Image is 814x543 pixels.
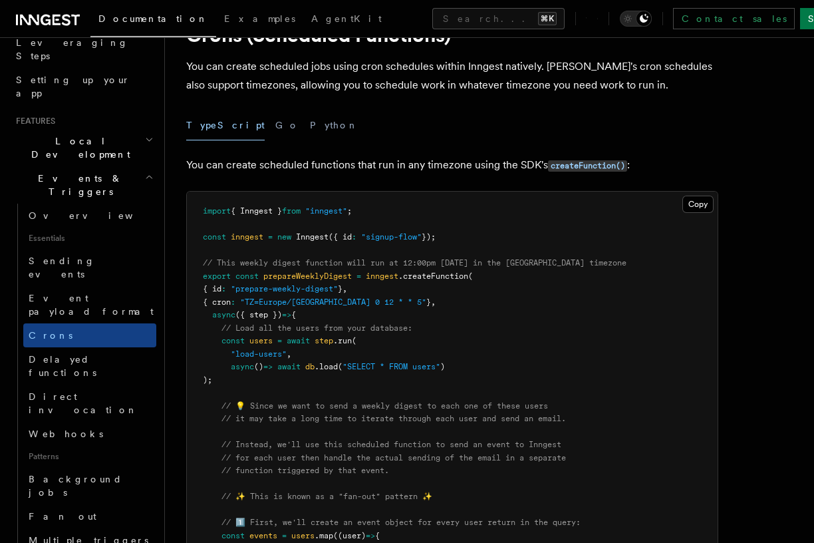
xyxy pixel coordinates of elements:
p: You can create scheduled jobs using cron schedules within Inngest natively. [PERSON_NAME]'s cron ... [186,57,718,94]
button: Events & Triggers [11,166,156,204]
span: const [221,531,245,540]
span: = [282,531,287,540]
span: ({ id [329,232,352,242]
span: new [277,232,291,242]
span: , [431,297,436,307]
span: export [203,271,231,281]
span: : [221,284,226,293]
span: // 💡 Since we want to send a weekly digest to each one of these users [221,401,548,411]
button: TypeScript [186,110,265,140]
kbd: ⌘K [538,12,557,25]
span: , [287,349,291,359]
button: Local Development [11,129,156,166]
span: "SELECT * FROM users" [342,362,440,371]
span: const [203,232,226,242]
span: => [282,310,291,319]
button: Python [310,110,358,140]
span: ) [440,362,445,371]
span: .map [315,531,333,540]
span: ( [338,362,342,371]
span: prepareWeeklyDigest [263,271,352,281]
span: ; [347,206,352,216]
span: } [426,297,431,307]
span: "load-users" [231,349,287,359]
span: , [342,284,347,293]
span: => [366,531,375,540]
button: Go [275,110,299,140]
span: Examples [224,13,295,24]
button: Toggle dark mode [620,11,652,27]
a: Overview [23,204,156,228]
a: Webhooks [23,422,156,446]
span: db [305,362,315,371]
span: // This weekly digest function will run at 12:00pm [DATE] in the [GEOGRAPHIC_DATA] timezone [203,258,626,268]
a: AgentKit [303,4,390,36]
a: Background jobs [23,467,156,504]
a: Crons [23,323,156,347]
span: Setting up your app [16,75,130,98]
span: // function triggered by that event. [221,466,389,475]
span: = [277,336,282,345]
p: You can create scheduled functions that run in any timezone using the SDK's : [186,156,718,175]
a: Examples [216,4,303,36]
span: ( [352,336,356,345]
button: Search...⌘K [432,8,565,29]
span: Overview [29,210,166,221]
span: "TZ=Europe/[GEOGRAPHIC_DATA] 0 12 * * 5" [240,297,426,307]
code: createFunction() [548,160,627,172]
span: inngest [231,232,263,242]
span: Background jobs [29,474,122,498]
span: Webhooks [29,429,103,439]
button: Copy [682,196,714,213]
span: Features [11,116,55,126]
span: = [268,232,273,242]
span: users [291,531,315,540]
span: // for each user then handle the actual sending of the email in a separate [221,453,566,462]
span: Documentation [98,13,208,24]
a: Fan out [23,504,156,528]
span: ); [203,375,212,385]
span: { [291,310,296,319]
span: "prepare-weekly-digest" [231,284,338,293]
span: }); [422,232,436,242]
span: = [356,271,361,281]
span: Sending events [29,256,95,279]
span: Direct invocation [29,391,138,415]
span: // Instead, we'll use this scheduled function to send an event to Inngest [221,440,561,449]
span: async [212,310,235,319]
a: Contact sales [673,8,795,29]
a: Setting up your app [11,68,156,105]
span: const [221,336,245,345]
a: createFunction() [548,158,627,171]
a: Event payload format [23,286,156,323]
span: ( [468,271,473,281]
span: Essentials [23,228,156,249]
span: Crons [29,330,72,341]
span: .run [333,336,352,345]
span: { id [203,284,221,293]
span: // it may take a long time to iterate through each user and send an email. [221,414,566,423]
span: events [249,531,277,540]
span: from [282,206,301,216]
span: Event payload format [29,293,154,317]
span: { Inngest } [231,206,282,216]
span: Delayed functions [29,354,96,378]
span: Fan out [29,511,96,522]
a: Direct invocation [23,385,156,422]
span: users [249,336,273,345]
span: ({ step }) [235,310,282,319]
span: : [352,232,356,242]
span: step [315,336,333,345]
span: () [254,362,263,371]
span: "signup-flow" [361,232,422,242]
span: // 1️⃣ First, we'll create an event object for every user return in the query: [221,518,581,527]
span: AgentKit [311,13,382,24]
span: { cron [203,297,231,307]
span: await [287,336,310,345]
a: Documentation [90,4,216,37]
a: Delayed functions [23,347,156,385]
span: "inngest" [305,206,347,216]
span: { [375,531,380,540]
span: await [277,362,301,371]
span: inngest [366,271,398,281]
